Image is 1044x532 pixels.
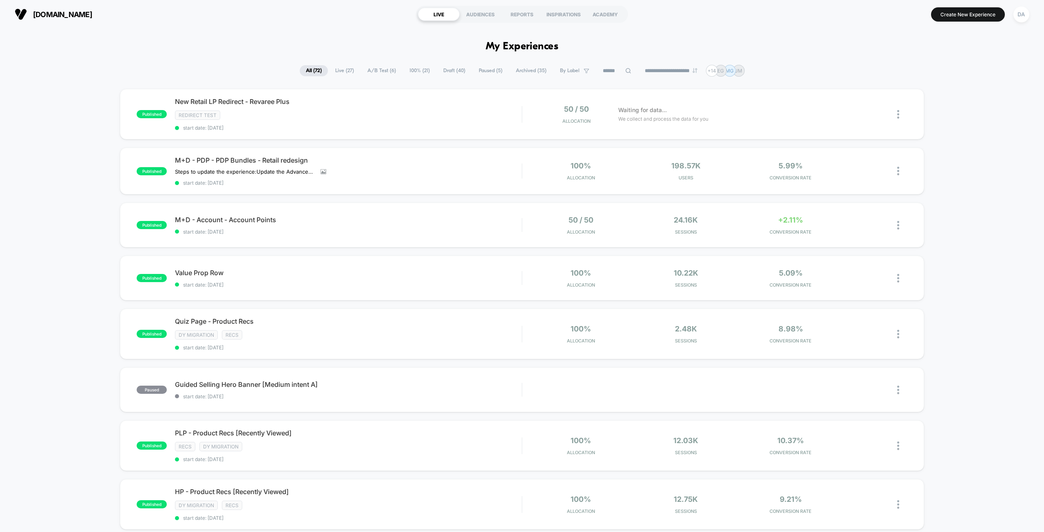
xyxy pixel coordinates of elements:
span: start date: [DATE] [175,456,522,462]
span: 10.22k [674,269,698,277]
span: start date: [DATE] [175,515,522,521]
span: 100% [571,269,591,277]
img: close [897,274,899,283]
div: DA [1013,7,1029,22]
span: A/B Test ( 6 ) [361,65,402,76]
span: Allocation [567,338,595,344]
span: Allocation [562,118,591,124]
span: 100% [571,436,591,445]
span: start date: [DATE] [175,229,522,235]
span: 24.16k [674,216,698,224]
span: Waiting for data... [618,106,667,115]
span: DY Migration [175,501,218,510]
span: published [137,167,167,175]
span: 100% [571,495,591,503]
span: 2.48k [675,324,697,333]
div: ACADEMY [584,8,626,21]
span: start date: [DATE] [175,282,522,288]
button: Create New Experience [931,7,1005,22]
img: end [692,68,697,73]
p: MG [725,68,734,74]
span: published [137,330,167,338]
span: We collect and process the data for you [618,115,708,123]
span: Allocation [567,450,595,455]
span: Recs [175,442,195,451]
span: Sessions [635,508,736,514]
span: 100% ( 21 ) [403,65,436,76]
span: Redirect Test [175,110,220,120]
span: 50 / 50 [568,216,593,224]
span: Recs [222,330,242,340]
span: Sessions [635,450,736,455]
span: 100% [571,324,591,333]
span: Live ( 27 ) [329,65,360,76]
span: Allocation [567,229,595,235]
span: published [137,221,167,229]
span: HP - Product Recs [Recently Viewed] [175,488,522,496]
span: published [137,441,167,450]
div: LIVE [418,8,460,21]
span: 5.99% [779,161,803,170]
span: 10.37% [777,436,804,445]
span: 5.09% [779,269,803,277]
img: close [897,386,899,394]
span: Sessions [635,229,736,235]
p: JM [735,68,742,74]
span: DY Migration [175,330,218,340]
div: AUDIENCES [460,8,501,21]
span: Guided Selling Hero Banner [Medium intent A] [175,380,522,389]
span: CONVERSION RATE [740,229,841,235]
div: INSPIRATIONS [543,8,584,21]
span: published [137,274,167,282]
img: close [897,167,899,175]
img: close [897,221,899,230]
img: close [897,330,899,338]
img: close [897,110,899,119]
span: Archived ( 35 ) [510,65,553,76]
span: Value Prop Row [175,269,522,277]
span: M+D - Account - Account Points [175,216,522,224]
span: Allocation [567,175,595,181]
span: Steps to update the experience:Update the Advanced RulingUpdate the page targeting [175,168,314,175]
button: DA [1011,6,1032,23]
span: CONVERSION RATE [740,450,841,455]
span: DY Migration [199,442,242,451]
img: close [897,441,899,450]
div: REPORTS [501,8,543,21]
span: By Label [560,68,580,74]
span: Draft ( 40 ) [437,65,471,76]
span: CONVERSION RATE [740,338,841,344]
span: [DOMAIN_NAME] [33,10,92,19]
img: Visually logo [15,8,27,20]
span: Allocation [567,508,595,514]
span: 198.57k [671,161,701,170]
h1: My Experiences [486,41,559,53]
span: Quiz Page - Product Recs [175,317,522,325]
span: M+D - PDP - PDP Bundles - Retail redesign [175,156,522,164]
span: Allocation [567,282,595,288]
span: Sessions [635,338,736,344]
span: CONVERSION RATE [740,175,841,181]
span: New Retail LP Redirect - Revaree Plus [175,97,522,106]
div: + 14 [706,65,718,77]
span: paused [137,386,167,394]
span: published [137,110,167,118]
span: 8.98% [779,324,803,333]
span: All ( 72 ) [300,65,328,76]
span: published [137,500,167,508]
span: start date: [DATE] [175,125,522,131]
span: PLP - Product Recs [Recently Viewed] [175,429,522,437]
p: EG [717,68,724,74]
span: start date: [DATE] [175,393,522,400]
span: Sessions [635,282,736,288]
span: Paused ( 5 ) [473,65,509,76]
span: Recs [222,501,242,510]
span: CONVERSION RATE [740,282,841,288]
span: 50 / 50 [564,105,589,113]
span: Users [635,175,736,181]
span: 12.03k [673,436,698,445]
span: CONVERSION RATE [740,508,841,514]
span: start date: [DATE] [175,180,522,186]
img: close [897,500,899,509]
span: 9.21% [780,495,802,503]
